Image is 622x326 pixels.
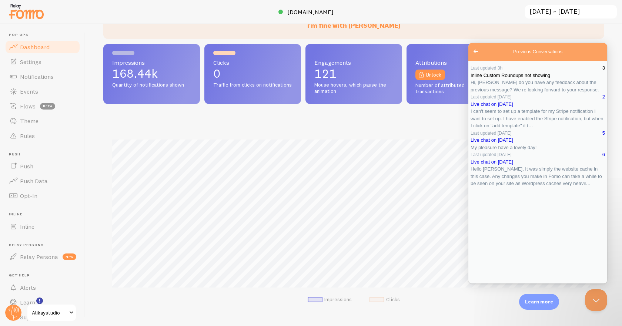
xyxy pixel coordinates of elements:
[112,60,191,65] span: Impressions
[3,4,12,13] span: Go back
[20,102,36,110] span: Flows
[2,58,45,64] span: Live chat on [DATE]
[2,109,43,114] span: Last updated [DATE]
[20,43,50,51] span: Dashboard
[20,284,36,291] span: Alerts
[415,70,445,80] a: Unlock
[134,108,137,115] div: 6
[4,188,81,203] a: Opt-In
[9,243,81,248] span: Relay Persona
[9,33,81,37] span: Pop-ups
[4,174,81,188] a: Push Data
[134,21,137,29] div: 3
[4,114,81,128] a: Theme
[20,177,48,185] span: Push Data
[20,299,35,306] span: Learn
[4,159,81,174] a: Push
[20,132,35,140] span: Rules
[2,108,137,144] a: Last updated [DATE]6Live chat on [DATE]Hello [PERSON_NAME], It was simply the website cache in th...
[2,30,82,35] span: Inline Custom Roundups not showing
[213,82,292,88] span: Traffic from clicks on notifications
[20,223,34,230] span: Inline
[134,50,137,58] div: 2
[4,249,81,264] a: Relay Persona new
[134,87,137,94] div: 5
[9,152,81,157] span: Push
[27,304,77,322] a: Alikaystudio
[20,88,38,95] span: Events
[63,253,76,260] span: new
[2,87,137,108] a: Last updated [DATE]5Live chat on [DATE]My pleasure have a lovely day!
[525,298,553,305] p: Learn more
[519,294,559,310] div: Learn more
[2,94,45,100] span: Live chat on [DATE]
[2,88,43,93] span: Last updated [DATE]
[4,99,81,114] a: Flows beta
[308,296,352,303] li: Impressions
[2,123,134,143] span: Hello [PERSON_NAME], It was simply the website cache in this case. Any changes you make in Fomo c...
[4,219,81,234] a: Inline
[20,253,58,261] span: Relay Persona
[20,162,33,170] span: Push
[4,40,81,54] a: Dashboard
[20,117,39,125] span: Theme
[4,128,81,143] a: Rules
[2,21,137,50] a: Last updated 3h3Inline Custom Roundups not showingHi, [PERSON_NAME] do you have any feedback abou...
[45,5,94,13] span: Previous Conversations
[4,84,81,99] a: Events
[4,54,81,69] a: Settings
[2,102,68,107] span: My pleasure have a lovely day!
[4,280,81,295] a: Alerts
[112,68,191,80] p: 168.44k
[9,212,81,217] span: Inline
[2,51,43,57] span: Last updated [DATE]
[415,60,494,65] span: Attributions
[213,60,292,65] span: Clicks
[468,43,607,283] iframe: Help Scout Beacon - Live Chat, Contact Form, and Knowledge Base
[2,21,137,144] section: Previous Conversations
[415,82,494,95] span: Number of attributed transactions
[112,82,191,88] span: Quantity of notifications shown
[36,298,43,304] svg: <p>Watch New Feature Tutorials!</p>
[8,2,45,21] img: fomo-relay-logo-orange.svg
[4,295,81,310] a: Learn
[2,37,131,50] span: Hi, [PERSON_NAME] do you have any feedback about the previous message? We re looking forward to y...
[2,116,45,122] span: Live chat on [DATE]
[314,60,393,65] span: Engagements
[585,289,607,311] iframe: Help Scout Beacon - Close
[314,68,393,80] p: 121
[2,65,135,85] span: I can't seem to set up a template for my Stripe notification I want to set up. I have enabled the...
[20,192,37,199] span: Opt-In
[2,23,34,28] span: Last updated 3h
[9,273,81,278] span: Get Help
[314,82,393,95] span: Mouse hovers, which pause the animation
[213,68,292,80] p: 0
[20,73,54,80] span: Notifications
[4,69,81,84] a: Notifications
[369,296,400,303] li: Clicks
[32,308,67,317] span: Alikaystudio
[20,58,41,65] span: Settings
[40,103,55,110] span: beta
[2,50,137,87] a: Last updated [DATE]2Live chat on [DATE]I can't seem to set up a template for my Stripe notificati...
